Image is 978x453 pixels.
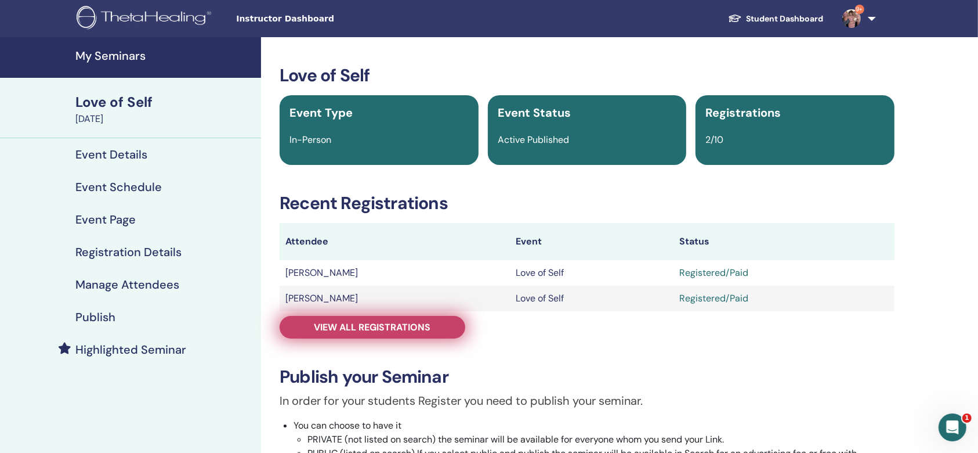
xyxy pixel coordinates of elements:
span: 1 [962,414,972,423]
h4: Manage Attendees [75,278,179,292]
a: Love of Self[DATE] [68,92,261,126]
li: PRIVATE (not listed on search) the seminar will be available for everyone whom you send your Link. [307,433,894,447]
a: View all registrations [280,316,465,339]
span: In-Person [289,134,331,146]
div: [DATE] [75,112,254,126]
h4: Event Page [75,213,136,227]
iframe: Intercom live chat [939,414,966,441]
td: Love of Self [510,286,673,311]
h4: Registration Details [75,245,182,259]
th: Attendee [280,223,510,260]
span: Event Status [498,105,571,120]
h3: Love of Self [280,65,894,86]
h4: Event Details [75,148,147,161]
td: Love of Self [510,260,673,286]
span: 2/10 [705,134,723,146]
h4: Highlighted Seminar [75,343,186,357]
h4: Event Schedule [75,180,162,194]
h3: Recent Registrations [280,193,894,214]
span: Instructor Dashboard [236,13,410,25]
td: [PERSON_NAME] [280,260,510,286]
h4: Publish [75,310,115,324]
span: Registrations [705,105,781,120]
p: In order for your students Register you need to publish your seminar. [280,392,894,409]
th: Event [510,223,673,260]
img: default.jpg [842,9,861,28]
img: graduation-cap-white.svg [728,13,742,23]
span: 9+ [855,5,864,14]
th: Status [673,223,894,260]
div: Registered/Paid [679,266,889,280]
h3: Publish your Seminar [280,366,894,387]
span: View all registrations [314,321,431,333]
div: Registered/Paid [679,292,889,305]
a: Student Dashboard [719,8,833,30]
span: Active Published [498,134,569,146]
div: Love of Self [75,92,254,112]
h4: My Seminars [75,49,254,63]
span: Event Type [289,105,353,120]
td: [PERSON_NAME] [280,286,510,311]
img: logo.png [77,6,215,32]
